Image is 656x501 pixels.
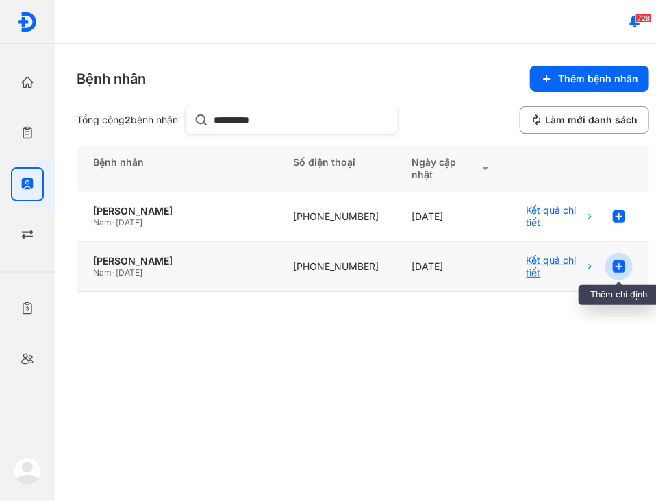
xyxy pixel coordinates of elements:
[112,267,116,278] span: -
[93,267,112,278] span: Nam
[112,217,116,228] span: -
[545,114,638,126] span: Làm mới danh sách
[558,73,638,85] span: Thêm bệnh nhân
[93,205,261,217] div: [PERSON_NAME]
[277,242,396,292] div: [PHONE_NUMBER]
[116,267,142,278] span: [DATE]
[116,217,142,228] span: [DATE]
[396,242,510,292] div: [DATE]
[396,192,510,242] div: [DATE]
[77,114,179,126] div: Tổng cộng bệnh nhân
[93,217,112,228] span: Nam
[93,255,261,267] div: [PERSON_NAME]
[14,457,41,485] img: logo
[412,156,494,181] div: Ngày cập nhật
[635,13,652,23] span: 728
[277,192,396,242] div: [PHONE_NUMBER]
[520,106,649,134] button: Làm mới danh sách
[125,114,131,125] span: 2
[277,145,396,192] div: Số điện thoại
[77,145,277,192] div: Bệnh nhân
[17,12,38,32] img: logo
[527,254,583,279] span: Kết quả chi tiết
[530,66,649,92] button: Thêm bệnh nhân
[527,204,583,229] span: Kết quả chi tiết
[77,69,146,88] div: Bệnh nhân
